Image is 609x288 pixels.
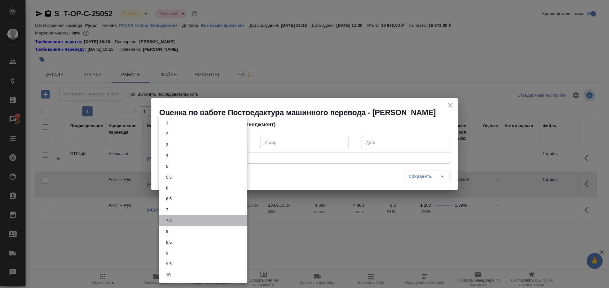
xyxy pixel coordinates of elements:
button: 5 [164,163,170,170]
button: 2 [164,130,170,137]
button: 9.5 [164,261,174,268]
button: 4 [164,152,170,159]
button: 10 [164,271,172,278]
button: 8.5 [164,239,174,246]
button: 6 [164,185,170,192]
button: 7.5 [164,217,174,224]
button: 1 [164,120,170,127]
button: 3 [164,141,170,148]
button: 9 [164,250,170,257]
button: 5.5 [164,174,174,181]
button: 6.5 [164,196,174,203]
button: 7 [164,206,170,213]
button: 8 [164,228,170,235]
